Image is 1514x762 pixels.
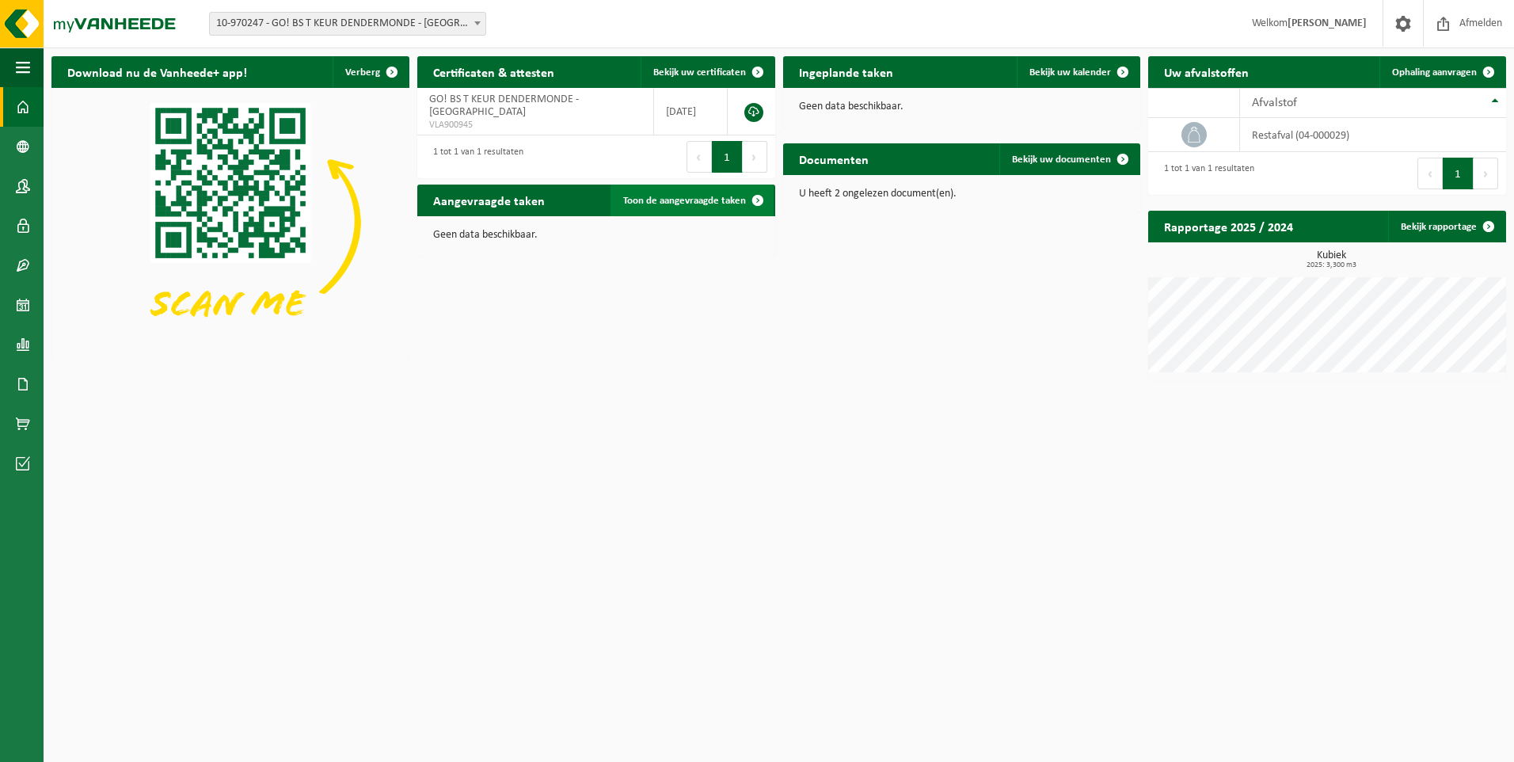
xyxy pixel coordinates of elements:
button: Next [743,141,767,173]
button: Next [1474,158,1498,189]
h2: Download nu de Vanheede+ app! [51,56,263,87]
a: Toon de aangevraagde taken [611,185,774,216]
button: Previous [1417,158,1443,189]
span: Bekijk uw documenten [1012,154,1111,165]
span: Verberg [345,67,380,78]
strong: [PERSON_NAME] [1288,17,1367,29]
p: Geen data beschikbaar. [799,101,1125,112]
a: Bekijk uw documenten [999,143,1139,175]
button: 1 [1443,158,1474,189]
span: Ophaling aanvragen [1392,67,1477,78]
h2: Rapportage 2025 / 2024 [1148,211,1309,242]
span: GO! BS T KEUR DENDERMONDE - [GEOGRAPHIC_DATA] [429,93,579,118]
span: Toon de aangevraagde taken [623,196,746,206]
h2: Aangevraagde taken [417,185,561,215]
button: Previous [687,141,712,173]
span: 10-970247 - GO! BS T KEUR DENDERMONDE - DENDERMONDE [209,12,486,36]
h2: Certificaten & attesten [417,56,570,87]
a: Ophaling aanvragen [1379,56,1504,88]
span: Bekijk uw kalender [1029,67,1111,78]
button: Verberg [333,56,408,88]
h3: Kubiek [1156,250,1506,269]
td: restafval (04-000029) [1240,118,1506,152]
span: 2025: 3,300 m3 [1156,261,1506,269]
a: Bekijk rapportage [1388,211,1504,242]
td: [DATE] [654,88,728,135]
a: Bekijk uw kalender [1017,56,1139,88]
h2: Uw afvalstoffen [1148,56,1265,87]
button: 1 [712,141,743,173]
p: Geen data beschikbaar. [433,230,759,241]
h2: Ingeplande taken [783,56,909,87]
span: Afvalstof [1252,97,1297,109]
span: Bekijk uw certificaten [653,67,746,78]
h2: Documenten [783,143,884,174]
div: 1 tot 1 van 1 resultaten [1156,156,1254,191]
a: Bekijk uw certificaten [641,56,774,88]
p: U heeft 2 ongelezen document(en). [799,189,1125,200]
div: 1 tot 1 van 1 resultaten [425,139,523,174]
span: 10-970247 - GO! BS T KEUR DENDERMONDE - DENDERMONDE [210,13,485,35]
span: VLA900945 [429,119,641,131]
img: Download de VHEPlus App [51,88,409,356]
